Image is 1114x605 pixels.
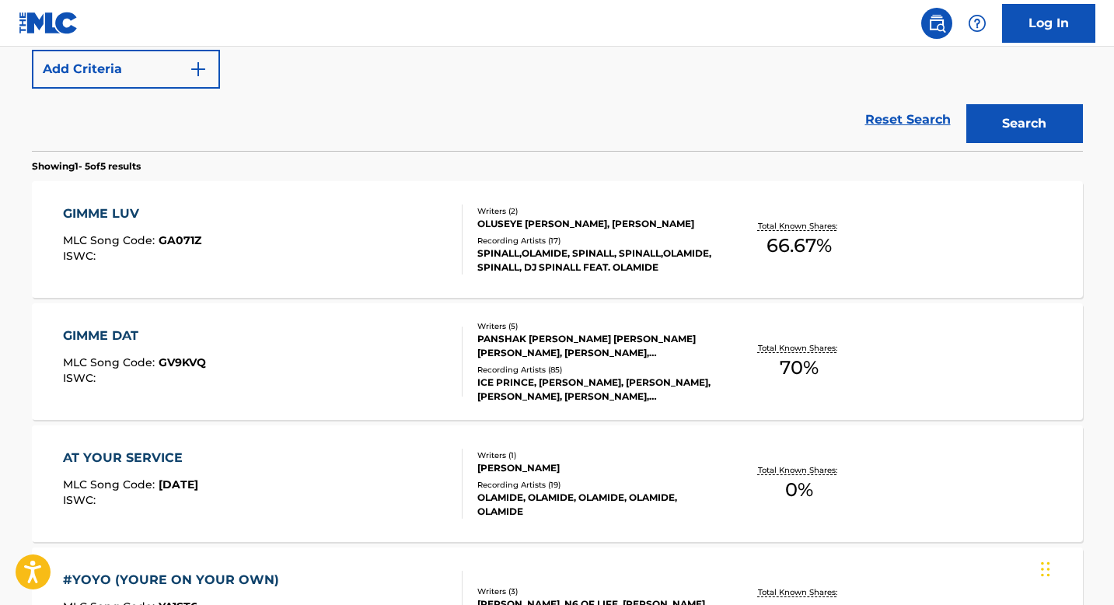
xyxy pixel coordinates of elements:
[1041,546,1050,593] div: Drag
[758,464,841,476] p: Total Known Shares:
[63,205,201,223] div: GIMME LUV
[966,104,1083,143] button: Search
[63,493,100,507] span: ISWC :
[921,8,952,39] a: Public Search
[477,376,712,404] div: ICE PRINCE, [PERSON_NAME], [PERSON_NAME], [PERSON_NAME], [PERSON_NAME], [PERSON_NAME] L, [PERSON_...
[159,355,206,369] span: GV9KVQ
[1002,4,1095,43] a: Log In
[857,103,959,137] a: Reset Search
[767,232,832,260] span: 66.67 %
[1036,530,1114,605] iframe: Chat Widget
[32,425,1083,542] a: AT YOUR SERVICEMLC Song Code:[DATE]ISWC:Writers (1)[PERSON_NAME]Recording Artists (19)OLAMIDE, OL...
[32,303,1083,420] a: GIMME DATMLC Song Code:GV9KVQISWC:Writers (5)PANSHAK [PERSON_NAME] [PERSON_NAME] [PERSON_NAME], [...
[477,364,712,376] div: Recording Artists ( 85 )
[19,12,79,34] img: MLC Logo
[189,60,208,79] img: 9d2ae6d4665cec9f34b9.svg
[968,14,987,33] img: help
[927,14,946,33] img: search
[477,332,712,360] div: PANSHAK [PERSON_NAME] [PERSON_NAME] [PERSON_NAME], [PERSON_NAME], [PERSON_NAME]
[477,217,712,231] div: OLUSEYE [PERSON_NAME], [PERSON_NAME]
[477,247,712,275] div: SPINALL,OLAMIDE, SPINALL, SPINALL,OLAMIDE, SPINALL, DJ SPINALL FEAT. OLAMIDE
[477,320,712,332] div: Writers ( 5 )
[63,233,159,247] span: MLC Song Code :
[758,342,841,354] p: Total Known Shares:
[63,355,159,369] span: MLC Song Code :
[477,205,712,217] div: Writers ( 2 )
[63,249,100,263] span: ISWC :
[159,477,198,491] span: [DATE]
[758,586,841,598] p: Total Known Shares:
[159,233,201,247] span: GA071Z
[962,8,993,39] div: Help
[758,220,841,232] p: Total Known Shares:
[477,449,712,461] div: Writers ( 1 )
[63,327,206,345] div: GIMME DAT
[477,235,712,247] div: Recording Artists ( 17 )
[477,491,712,519] div: OLAMIDE, OLAMIDE, OLAMIDE, OLAMIDE, OLAMIDE
[32,159,141,173] p: Showing 1 - 5 of 5 results
[63,449,198,467] div: AT YOUR SERVICE
[32,181,1083,298] a: GIMME LUVMLC Song Code:GA071ZISWC:Writers (2)OLUSEYE [PERSON_NAME], [PERSON_NAME]Recording Artist...
[63,371,100,385] span: ISWC :
[477,461,712,475] div: [PERSON_NAME]
[477,479,712,491] div: Recording Artists ( 19 )
[32,50,220,89] button: Add Criteria
[63,477,159,491] span: MLC Song Code :
[63,571,287,589] div: #YOYO (YOURE ON YOUR OWN)
[785,476,813,504] span: 0 %
[780,354,819,382] span: 70 %
[477,586,712,597] div: Writers ( 3 )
